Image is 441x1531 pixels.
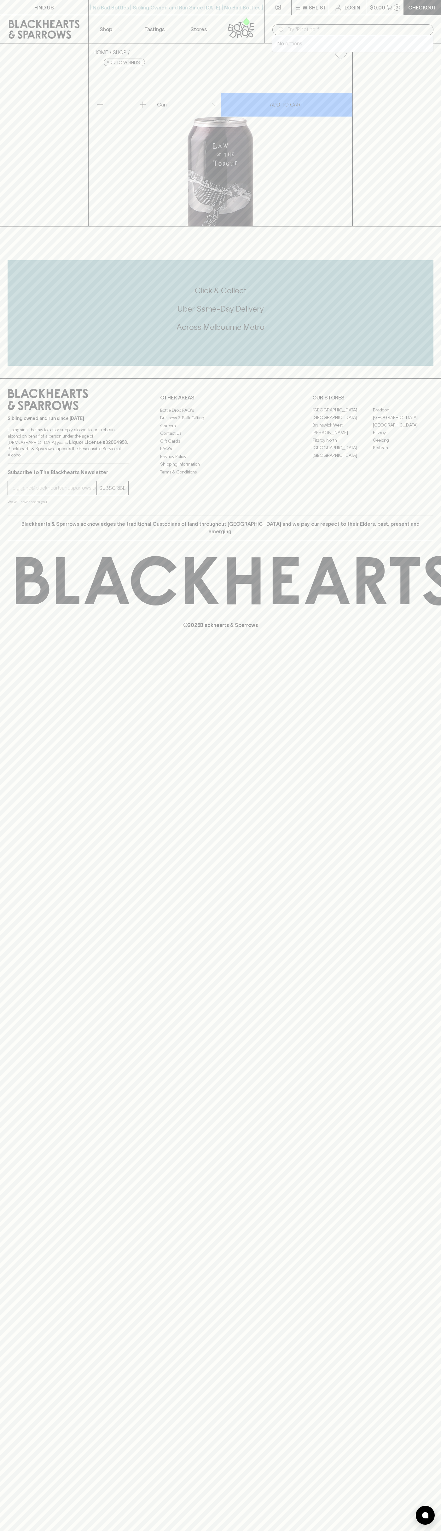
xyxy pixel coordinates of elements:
p: Blackhearts & Sparrows acknowledges the traditional Custodians of land throughout [GEOGRAPHIC_DAT... [12,520,429,535]
a: Brunswick West [312,421,373,429]
h5: Click & Collect [8,285,433,296]
button: SUBSCRIBE [97,481,128,495]
input: Try "Pinot noir" [287,25,428,35]
p: FIND US [34,4,54,11]
div: Can [154,98,220,111]
a: SHOP [113,49,126,55]
p: Checkout [408,4,437,11]
img: bubble-icon [422,1512,428,1518]
button: ADD TO CART [221,93,352,117]
a: [PERSON_NAME] [312,429,373,437]
a: [GEOGRAPHIC_DATA] [312,444,373,452]
input: e.g. jane@blackheartsandsparrows.com.au [13,483,96,493]
button: Add to wishlist [104,59,145,66]
p: Subscribe to The Blackhearts Newsletter [8,468,129,476]
button: Add to wishlist [332,46,350,62]
a: Careers [160,422,281,429]
a: Business & Bulk Gifting [160,414,281,422]
a: FAQ's [160,445,281,453]
p: Stores [190,26,207,33]
a: Shipping Information [160,461,281,468]
p: We will never spam you [8,499,129,505]
p: ADD TO CART [270,101,304,108]
button: Shop [89,15,133,43]
a: Privacy Policy [160,453,281,460]
p: Sibling owned and run since [DATE] [8,415,129,421]
p: Shop [100,26,112,33]
a: [GEOGRAPHIC_DATA] [312,414,373,421]
p: Login [345,4,360,11]
h5: Uber Same-Day Delivery [8,304,433,314]
strong: Liquor License #32064953 [69,440,127,445]
p: OTHER AREAS [160,394,281,401]
a: HOME [94,49,108,55]
a: Prahran [373,444,433,452]
a: [GEOGRAPHIC_DATA] [312,452,373,459]
a: Bottle Drop FAQ's [160,406,281,414]
img: 50788.png [89,65,352,226]
a: [GEOGRAPHIC_DATA] [373,421,433,429]
a: Gift Cards [160,437,281,445]
p: OUR STORES [312,394,433,401]
p: Wishlist [303,4,327,11]
a: [GEOGRAPHIC_DATA] [312,406,373,414]
h5: Across Melbourne Metro [8,322,433,332]
a: Terms & Conditions [160,468,281,476]
div: Call to action block [8,260,433,366]
p: It is against the law to sell or supply alcohol to, or to obtain alcohol on behalf of a person un... [8,427,129,458]
a: Tastings [132,15,177,43]
a: Stores [177,15,221,43]
p: SUBSCRIBE [99,484,126,492]
a: Contact Us [160,430,281,437]
a: [GEOGRAPHIC_DATA] [373,414,433,421]
a: Braddon [373,406,433,414]
p: $0.00 [370,4,385,11]
a: Fitzroy [373,429,433,437]
p: Tastings [144,26,165,33]
div: No options [272,35,433,52]
p: 0 [396,6,398,9]
a: Fitzroy North [312,437,373,444]
p: Can [157,101,167,108]
a: Geelong [373,437,433,444]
